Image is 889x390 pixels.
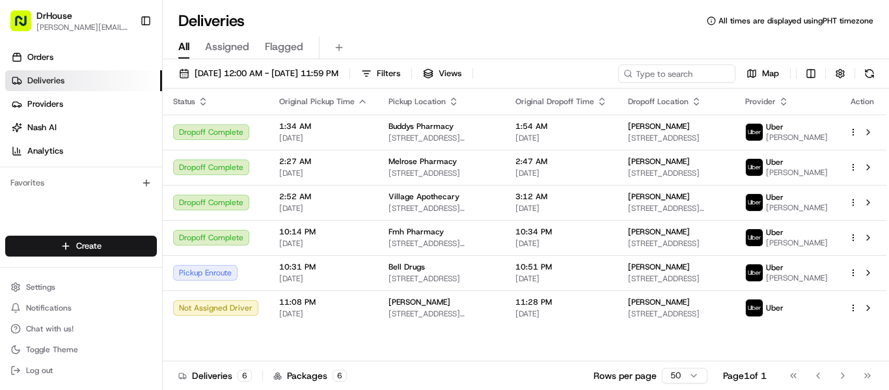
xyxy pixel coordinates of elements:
[34,84,215,98] input: Clear
[27,98,63,110] span: Providers
[746,229,763,246] img: uber-new-logo.jpeg
[105,184,214,207] a: 💻API Documentation
[389,262,425,272] span: Bell Drugs
[5,173,157,193] div: Favorites
[594,369,657,382] p: Rows per page
[44,137,165,148] div: We're available if you need us!
[13,13,39,39] img: Nash
[515,191,607,202] span: 3:12 AM
[279,191,368,202] span: 2:52 AM
[27,75,64,87] span: Deliveries
[417,64,467,83] button: Views
[766,192,784,202] span: Uber
[279,309,368,319] span: [DATE]
[389,238,495,249] span: [STREET_ADDRESS][PERSON_NAME]
[5,236,157,257] button: Create
[389,227,444,237] span: Fmh Pharmacy
[389,203,495,214] span: [STREET_ADDRESS][US_STATE]
[766,122,784,132] span: Uber
[741,64,785,83] button: Map
[628,168,724,178] span: [STREET_ADDRESS]
[377,68,400,79] span: Filters
[279,262,368,272] span: 10:31 PM
[389,273,495,284] span: [STREET_ADDRESS]
[718,16,873,26] span: All times are displayed using PHT timezone
[333,370,347,382] div: 6
[279,297,368,307] span: 11:08 PM
[515,227,607,237] span: 10:34 PM
[389,309,495,319] span: [STREET_ADDRESS][PERSON_NAME]
[36,22,130,33] button: [PERSON_NAME][EMAIL_ADDRESS][DOMAIN_NAME]
[628,227,690,237] span: [PERSON_NAME]
[628,191,690,202] span: [PERSON_NAME]
[279,121,368,132] span: 1:34 AM
[26,303,72,313] span: Notifications
[5,361,157,380] button: Log out
[27,122,57,133] span: Nash AI
[279,227,368,237] span: 10:14 PM
[279,133,368,143] span: [DATE]
[515,96,594,107] span: Original Dropoff Time
[178,10,245,31] h1: Deliveries
[766,238,828,248] span: [PERSON_NAME]
[26,189,100,202] span: Knowledge Base
[279,273,368,284] span: [DATE]
[173,64,344,83] button: [DATE] 12:00 AM - [DATE] 11:59 PM
[110,190,120,201] div: 💻
[628,309,724,319] span: [STREET_ADDRESS]
[618,64,735,83] input: Type to search
[8,184,105,207] a: 📗Knowledge Base
[221,128,237,144] button: Start new chat
[389,168,495,178] span: [STREET_ADDRESS]
[5,94,162,115] a: Providers
[515,273,607,284] span: [DATE]
[515,262,607,272] span: 10:51 PM
[628,156,690,167] span: [PERSON_NAME]
[746,299,763,316] img: uber-new-logo.jpeg
[628,121,690,132] span: [PERSON_NAME]
[515,121,607,132] span: 1:54 AM
[746,194,763,211] img: uber-new-logo.jpeg
[5,278,157,296] button: Settings
[766,303,784,313] span: Uber
[27,51,53,63] span: Orders
[746,159,763,176] img: uber-new-logo.jpeg
[628,96,689,107] span: Dropoff Location
[628,238,724,249] span: [STREET_ADDRESS]
[628,273,724,284] span: [STREET_ADDRESS]
[762,68,779,79] span: Map
[515,168,607,178] span: [DATE]
[723,369,767,382] div: Page 1 of 1
[5,5,135,36] button: DrHouse[PERSON_NAME][EMAIL_ADDRESS][DOMAIN_NAME]
[389,156,457,167] span: Melrose Pharmacy
[26,324,74,334] span: Chat with us!
[746,124,763,141] img: uber-new-logo.jpeg
[389,191,459,202] span: Village Apothecary
[273,369,347,382] div: Packages
[766,157,784,167] span: Uber
[355,64,406,83] button: Filters
[389,96,446,107] span: Pickup Location
[628,297,690,307] span: [PERSON_NAME]
[5,117,162,138] a: Nash AI
[766,132,828,143] span: [PERSON_NAME]
[13,124,36,148] img: 1736555255976-a54dd68f-1ca7-489b-9aae-adbdc363a1c4
[628,203,724,214] span: [STREET_ADDRESS][US_STATE]
[173,96,195,107] span: Status
[44,124,213,137] div: Start new chat
[766,202,828,213] span: [PERSON_NAME]
[205,39,249,55] span: Assigned
[279,96,355,107] span: Original Pickup Time
[389,297,450,307] span: [PERSON_NAME]
[36,9,72,22] span: DrHouse
[860,64,879,83] button: Refresh
[745,96,776,107] span: Provider
[5,320,157,338] button: Chat with us!
[178,369,252,382] div: Deliveries
[5,47,162,68] a: Orders
[238,370,252,382] div: 6
[439,68,461,79] span: Views
[628,262,690,272] span: [PERSON_NAME]
[766,273,828,283] span: [PERSON_NAME]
